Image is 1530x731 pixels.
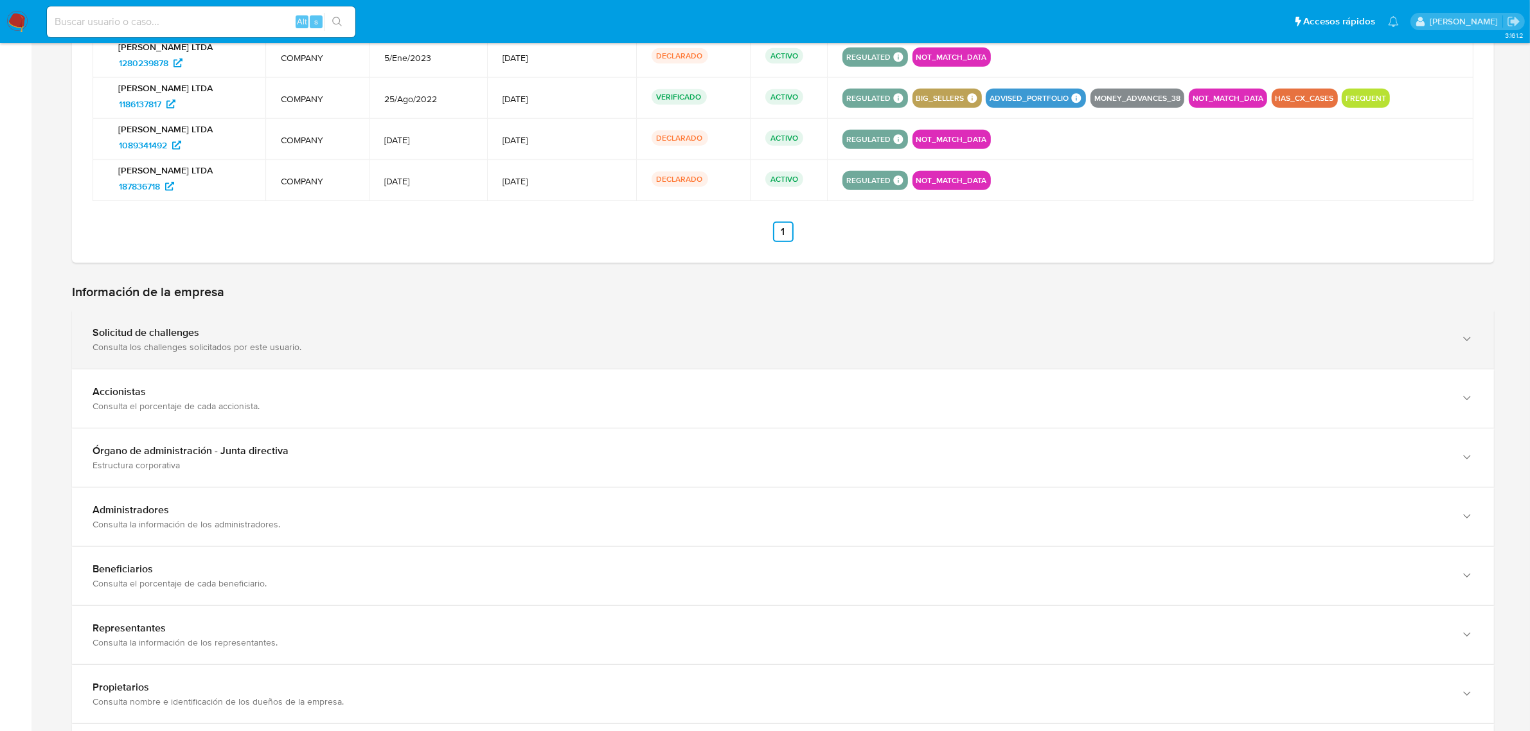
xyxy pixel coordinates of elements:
[1507,15,1520,28] a: Salir
[1505,30,1524,40] span: 3.161.2
[1388,16,1399,27] a: Notificaciones
[1303,15,1375,28] span: Accesos rápidos
[1430,15,1502,28] p: camila.baquero@mercadolibre.com.co
[297,15,307,28] span: Alt
[314,15,318,28] span: s
[324,13,350,31] button: search-icon
[47,13,355,30] input: Buscar usuario o caso...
